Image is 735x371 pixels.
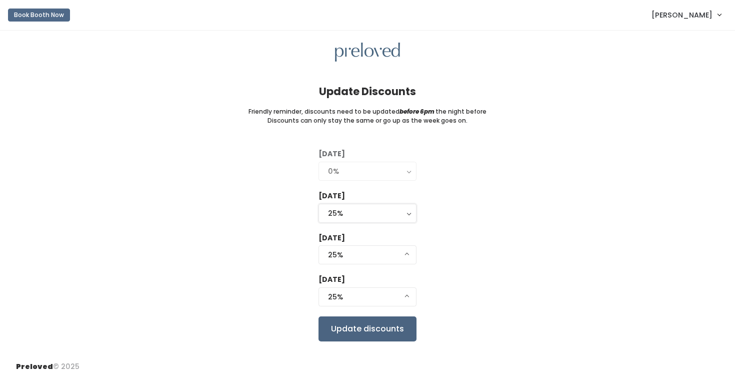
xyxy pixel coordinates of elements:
[318,287,416,306] button: 25%
[328,249,407,260] div: 25%
[318,274,345,285] label: [DATE]
[651,10,712,21] span: [PERSON_NAME]
[267,116,467,125] small: Discounts can only stay the same or go up as the week goes on.
[641,4,731,26] a: [PERSON_NAME]
[318,233,345,243] label: [DATE]
[318,316,416,341] input: Update discounts
[399,107,434,116] i: before 6pm
[335,43,400,62] img: preloved logo
[318,204,416,223] button: 25%
[328,166,407,177] div: 0%
[318,191,345,201] label: [DATE]
[8,4,70,26] a: Book Booth Now
[328,291,407,302] div: 25%
[318,245,416,264] button: 25%
[318,162,416,181] button: 0%
[8,9,70,22] button: Book Booth Now
[328,208,407,219] div: 25%
[248,107,486,116] small: Friendly reminder, discounts need to be updated the night before
[319,86,416,97] h4: Update Discounts
[318,149,345,159] label: [DATE]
